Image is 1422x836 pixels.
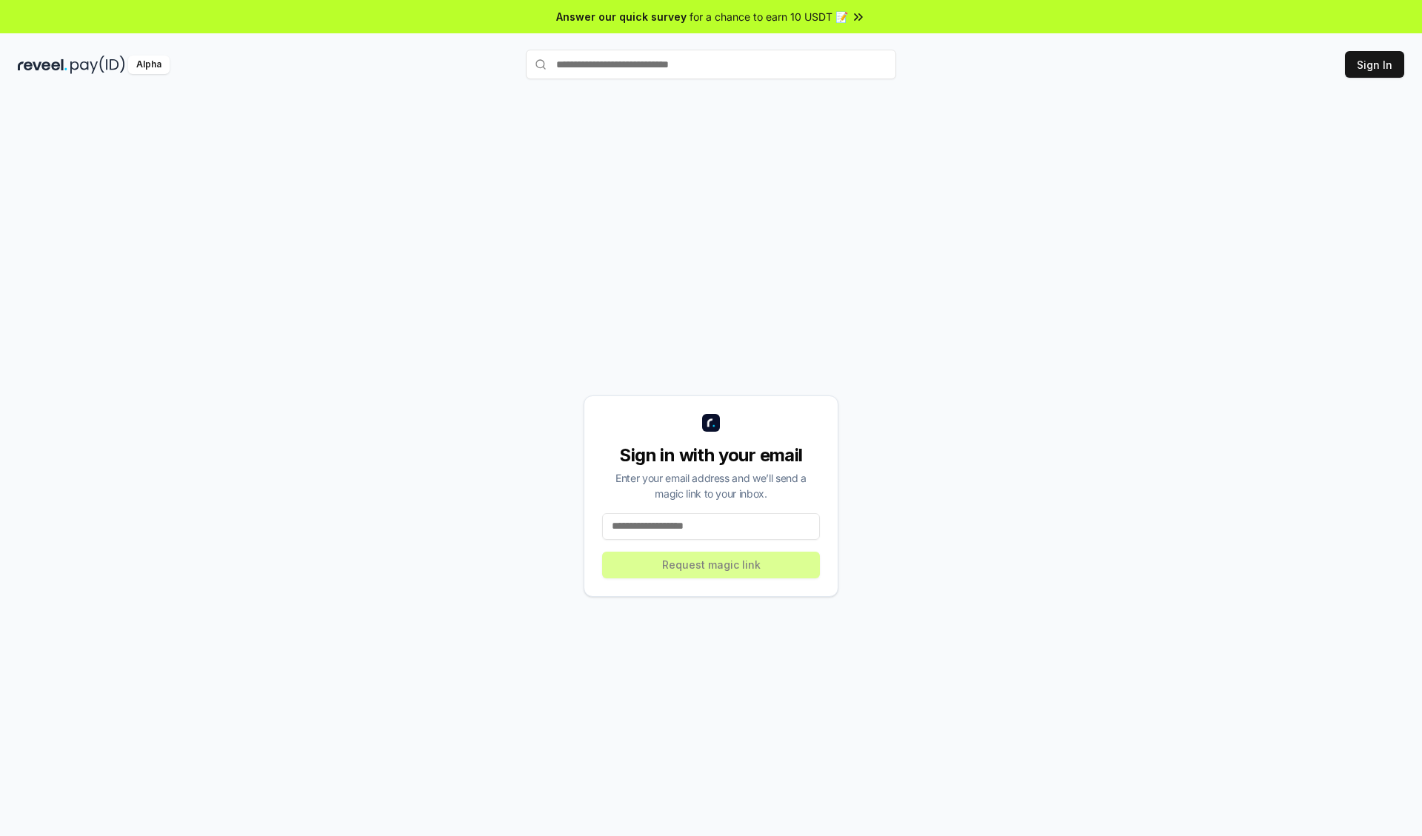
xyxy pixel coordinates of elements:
div: Sign in with your email [602,444,820,467]
img: reveel_dark [18,56,67,74]
img: logo_small [702,414,720,432]
img: pay_id [70,56,125,74]
div: Alpha [128,56,170,74]
span: Answer our quick survey [556,9,687,24]
button: Sign In [1345,51,1404,78]
div: Enter your email address and we’ll send a magic link to your inbox. [602,470,820,501]
span: for a chance to earn 10 USDT 📝 [690,9,848,24]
